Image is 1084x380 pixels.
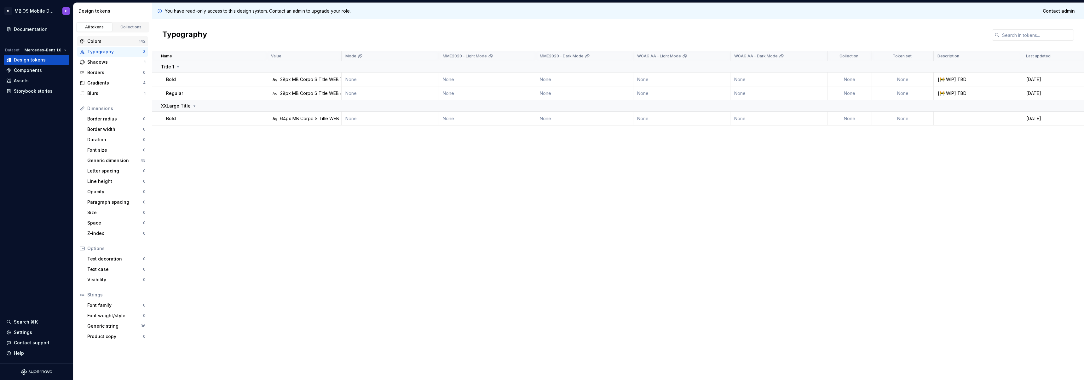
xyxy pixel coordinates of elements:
td: None [342,86,439,100]
div: Z-index [87,230,143,237]
span: Mercedes-Benz 1.0 [25,48,61,53]
div: 0 [143,148,146,153]
div: C [65,9,67,14]
div: Design tokens [14,57,46,63]
p: WCAG AA - Dark Mode [734,54,778,59]
div: Blurs [87,90,144,96]
td: None [828,112,872,126]
div: [🚧 WIP] TBD [934,76,1021,83]
a: Storybook stories [4,86,69,96]
p: Name [161,54,172,59]
a: Opacity0 [85,187,148,197]
a: Letter spacing0 [85,166,148,176]
div: Opacity [87,189,143,195]
a: Size0 [85,208,148,218]
td: None [872,73,934,86]
a: Space0 [85,218,148,228]
a: Components [4,65,69,75]
div: Options [87,245,146,252]
div: 28px [280,90,291,96]
a: Typography3 [77,47,148,57]
div: 0 [143,127,146,132]
div: M [4,7,12,15]
div: Dataset [5,48,20,53]
td: None [536,73,633,86]
div: Duration [87,137,143,143]
div: Components [14,67,42,73]
p: You have read-only access to this design system. Contact an admin to upgrade your role. [165,8,351,14]
p: MME2020 - Dark Mode [540,54,584,59]
a: Text decoration0 [85,254,148,264]
div: 0 [143,179,146,184]
div: 700 [340,76,349,83]
div: Settings [14,329,32,336]
div: Typography [87,49,143,55]
a: Duration0 [85,135,148,145]
div: 0 [143,168,146,173]
div: 0 [143,231,146,236]
a: Generic string36 [85,321,148,331]
p: Collection [839,54,858,59]
div: Font family [87,302,143,308]
p: Last updated [1026,54,1051,59]
a: Border width0 [85,124,148,134]
div: Storybook stories [14,88,53,94]
a: Visibility0 [85,275,148,285]
div: Font size [87,147,143,153]
div: MB Corpo S Title WEB [292,115,339,122]
div: Line height [87,178,143,184]
a: Line height0 [85,176,148,186]
div: 0 [143,220,146,225]
div: Ag [273,91,278,96]
td: None [439,112,536,126]
p: Token set [893,54,912,59]
div: Border radius [87,116,143,122]
div: 4 [143,80,146,85]
div: MB.OS Mobile Design System [14,8,55,14]
a: Font weight/style0 [85,311,148,321]
div: 45 [141,158,146,163]
td: None [730,73,827,86]
div: 0 [143,303,146,308]
td: None [633,86,730,100]
td: None [633,73,730,86]
td: None [730,112,827,126]
td: None [872,112,934,126]
button: Search ⌘K [4,317,69,327]
h2: Typography [162,29,207,41]
p: Value [271,54,281,59]
div: 0 [143,277,146,282]
a: Blurs1 [77,88,148,98]
td: None [536,86,633,100]
div: Ag [273,116,278,121]
div: 0 [143,210,146,215]
a: Gradients4 [77,78,148,88]
span: Contact admin [1043,8,1075,14]
div: 0 [143,200,146,205]
div: Dimensions [87,105,146,112]
div: 3 [143,49,146,54]
a: Product copy0 [85,331,148,342]
a: Design tokens [4,55,69,65]
td: None [439,73,536,86]
div: 0 [143,267,146,272]
div: Gradients [87,80,143,86]
div: Size [87,209,143,216]
svg: Supernova Logo [21,369,52,375]
a: Borders0 [77,67,148,78]
div: 700 [340,115,349,122]
div: Paragraph spacing [87,199,143,205]
td: None [730,86,827,100]
div: Product copy [87,333,143,340]
div: Text decoration [87,256,143,262]
div: [DATE] [1023,90,1083,96]
div: 142 [139,39,146,44]
div: All tokens [79,25,110,30]
div: 400 [340,90,349,96]
div: 0 [143,334,146,339]
a: Documentation [4,24,69,34]
td: None [342,112,439,126]
a: Border radius0 [85,114,148,124]
button: Mercedes-Benz 1.0 [22,46,69,55]
div: Contact support [14,340,49,346]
